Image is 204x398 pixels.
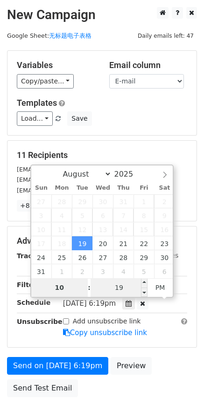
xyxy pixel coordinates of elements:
a: Preview [111,357,152,375]
a: +8 more [17,200,52,212]
span: September 5, 2025 [134,264,154,278]
span: [DATE] 6:19pm [63,299,116,308]
label: Add unsubscribe link [73,316,141,326]
span: September 6, 2025 [154,264,175,278]
span: August 15, 2025 [134,222,154,236]
span: August 31, 2025 [31,264,52,278]
span: August 7, 2025 [113,208,134,222]
iframe: Chat Widget [157,353,204,398]
strong: Tracking [17,252,48,260]
span: August 3, 2025 [31,208,52,222]
h5: 11 Recipients [17,150,187,160]
span: September 2, 2025 [72,264,92,278]
strong: Filters [17,281,41,288]
span: August 8, 2025 [134,208,154,222]
span: August 5, 2025 [72,208,92,222]
span: September 3, 2025 [92,264,113,278]
span: July 28, 2025 [51,194,72,208]
h5: Advanced [17,236,187,246]
span: Sat [154,185,175,191]
span: August 26, 2025 [72,250,92,264]
a: Daily emails left: 47 [134,32,197,39]
span: August 29, 2025 [134,250,154,264]
div: 聊天小组件 [157,353,204,398]
span: Sun [31,185,52,191]
span: August 2, 2025 [154,194,175,208]
span: August 27, 2025 [92,250,113,264]
a: Copy/paste... [17,74,74,89]
a: Copy unsubscribe link [63,329,147,337]
span: August 25, 2025 [51,250,72,264]
strong: Schedule [17,299,50,306]
span: August 21, 2025 [113,236,134,250]
span: September 4, 2025 [113,264,134,278]
span: Mon [51,185,72,191]
span: August 12, 2025 [72,222,92,236]
h2: New Campaign [7,7,197,23]
span: August 30, 2025 [154,250,175,264]
span: Click to toggle [148,278,173,297]
a: Templates [17,98,57,108]
span: August 4, 2025 [51,208,72,222]
span: July 30, 2025 [92,194,113,208]
input: Year [112,170,145,178]
h5: Email column [109,60,188,70]
span: August 28, 2025 [113,250,134,264]
span: August 1, 2025 [134,194,154,208]
span: July 27, 2025 [31,194,52,208]
input: Hour [31,278,88,297]
span: July 29, 2025 [72,194,92,208]
a: Send Test Email [7,379,78,397]
span: : [88,278,91,297]
a: Send on [DATE] 6:19pm [7,357,108,375]
span: August 23, 2025 [154,236,175,250]
small: [EMAIL_ADDRESS][DOMAIN_NAME] [17,166,121,173]
span: September 1, 2025 [51,264,72,278]
span: Daily emails left: 47 [134,31,197,41]
span: August 17, 2025 [31,236,52,250]
input: Minute [91,278,148,297]
span: Fri [134,185,154,191]
span: August 19, 2025 [72,236,92,250]
a: Load... [17,111,53,126]
a: 无标题电子表格 [49,32,91,39]
small: [EMAIL_ADDRESS][DOMAIN_NAME] [17,176,121,183]
span: Thu [113,185,134,191]
span: July 31, 2025 [113,194,134,208]
strong: Unsubscribe [17,318,63,325]
small: [EMAIL_ADDRESS][DOMAIN_NAME] [17,187,121,194]
span: August 6, 2025 [92,208,113,222]
span: August 22, 2025 [134,236,154,250]
h5: Variables [17,60,95,70]
span: August 11, 2025 [51,222,72,236]
span: Tue [72,185,92,191]
span: August 10, 2025 [31,222,52,236]
span: August 14, 2025 [113,222,134,236]
span: August 16, 2025 [154,222,175,236]
span: August 9, 2025 [154,208,175,222]
button: Save [67,111,91,126]
span: August 24, 2025 [31,250,52,264]
span: August 20, 2025 [92,236,113,250]
span: Wed [92,185,113,191]
span: August 18, 2025 [51,236,72,250]
span: August 13, 2025 [92,222,113,236]
small: Google Sheet: [7,32,91,39]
